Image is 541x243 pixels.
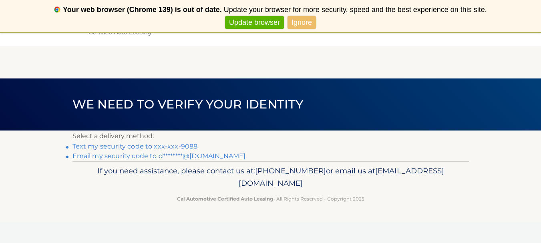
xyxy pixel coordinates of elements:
p: - All Rights Reserved - Copyright 2025 [78,195,464,203]
a: Email my security code to d********@[DOMAIN_NAME] [72,152,246,160]
span: [PHONE_NUMBER] [255,166,326,175]
p: Select a delivery method: [72,131,469,142]
a: Text my security code to xxx-xxx-9088 [72,143,198,150]
strong: Cal Automotive Certified Auto Leasing [177,196,273,202]
a: Ignore [288,16,316,29]
a: Update browser [225,16,284,29]
span: We need to verify your identity [72,97,304,112]
p: If you need assistance, please contact us at: or email us at [78,165,464,190]
span: Update your browser for more security, speed and the best experience on this site. [224,6,487,14]
b: Your web browser (Chrome 139) is out of date. [63,6,222,14]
